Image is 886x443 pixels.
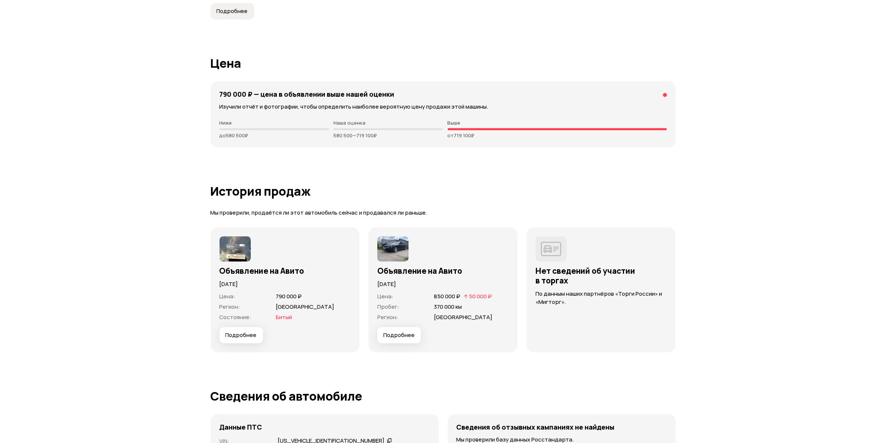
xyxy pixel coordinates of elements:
[383,331,415,339] span: Подробнее
[434,303,462,311] span: 370 000 км
[220,280,351,288] p: [DATE]
[220,292,236,300] span: Цена :
[457,423,615,431] h4: Сведения об отзывных кампаниях не найдены
[434,313,492,321] span: [GEOGRAPHIC_DATA]
[377,313,398,321] span: Регион :
[276,313,292,321] span: Битый
[220,327,263,343] button: Подробнее
[377,266,509,276] h3: Объявление на Авито
[377,280,509,288] p: [DATE]
[377,303,399,311] span: Пробег :
[469,292,492,300] span: 50 000 ₽
[217,7,248,15] span: Подробнее
[220,423,262,431] h4: Данные ПТС
[377,327,421,343] button: Подробнее
[220,313,252,321] span: Состояние :
[220,90,394,98] h4: 790 000 ₽ — цена в объявлении выше нашей оценки
[333,132,443,138] p: 580 500 — 719 100 ₽
[226,331,257,339] span: Подробнее
[211,57,676,70] h1: Цена
[220,120,329,126] p: Ниже
[211,3,254,19] button: Подробнее
[377,292,393,300] span: Цена :
[448,120,667,126] p: Выше
[276,303,334,311] span: [GEOGRAPHIC_DATA]
[535,266,667,285] h3: Нет сведений об участии в торгах
[220,266,351,276] h3: Объявление на Авито
[211,209,676,217] p: Мы проверили, продаётся ли этот автомобиль сейчас и продавался ли раньше.
[434,292,460,300] span: 850 000 ₽
[220,303,240,311] span: Регион :
[448,132,667,138] p: от 719 100 ₽
[220,103,667,111] p: Изучили отчёт и фотографии, чтобы определить наиболее вероятную цену продажи этой машины.
[220,132,329,138] p: до 580 500 ₽
[535,290,667,306] p: По данным наших партнёров «Торги России» и «Мигторг».
[211,184,676,198] h1: История продаж
[276,292,302,300] span: 790 000 ₽
[211,389,676,403] h1: Сведения об автомобиле
[333,120,443,126] p: Наша оценка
